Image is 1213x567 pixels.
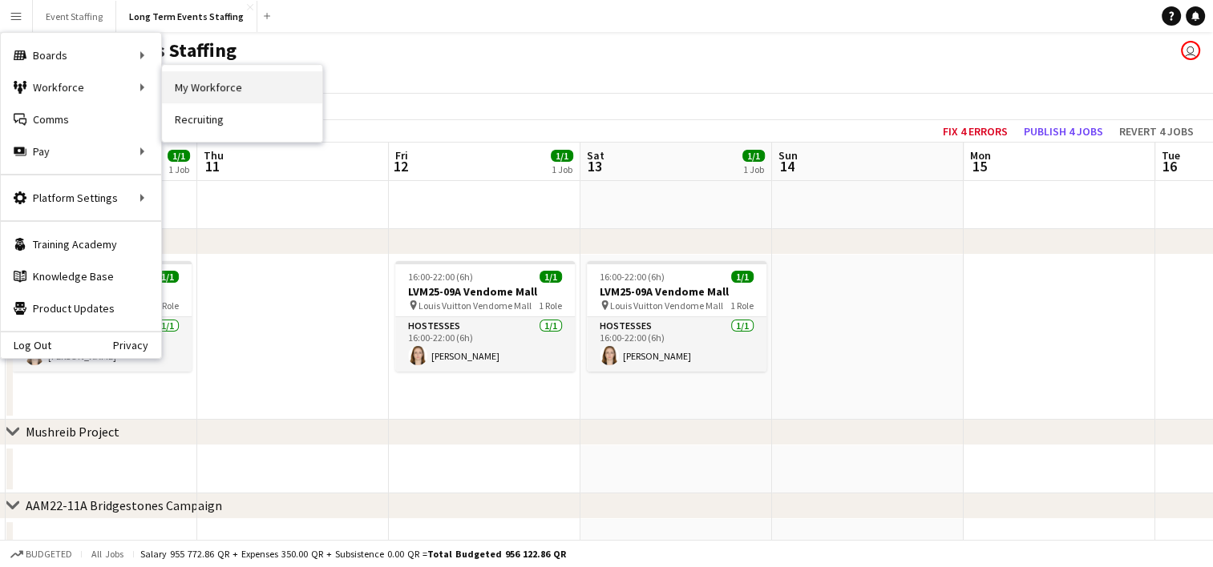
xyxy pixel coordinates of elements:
span: 15 [968,157,991,175]
div: 1 Job [552,163,572,175]
span: Fri [395,148,408,163]
span: 14 [776,157,798,175]
div: Workforce [1,71,161,103]
span: 11 [201,157,224,175]
a: Log Out [1,339,51,352]
span: 1/1 [540,271,562,283]
div: Pay [1,135,161,167]
span: 16:00-22:00 (6h) [600,271,665,283]
span: Louis Vuitton Vendome Mall [418,300,532,312]
app-job-card: 16:00-22:00 (6h)1/1LVM25-09A Vendome Mall Louis Vuitton Vendome Mall1 RoleHostesses1/116:00-22:00... [395,261,575,372]
h3: LVM25-09A Vendome Mall [395,284,575,299]
button: Event Staffing [33,1,116,32]
span: Tue [1162,148,1180,163]
span: 1/1 [156,271,179,283]
span: 12 [393,157,408,175]
button: Fix 4 errors [936,121,1014,142]
a: Recruiting [162,103,322,135]
span: 1/1 [742,150,765,162]
span: Sun [778,148,798,163]
app-card-role: Hostesses1/116:00-22:00 (6h)[PERSON_NAME] [587,317,766,372]
span: 13 [584,157,604,175]
a: My Workforce [162,71,322,103]
app-job-card: 16:00-22:00 (6h)1/1LVM25-09A Vendome Mall Louis Vuitton Vendome Mall1 RoleHostesses1/116:00-22:00... [587,261,766,372]
span: Budgeted [26,549,72,560]
a: Product Updates [1,292,161,324]
app-card-role: Hostesses1/116:00-22:00 (6h)[PERSON_NAME] [395,317,575,372]
button: Publish 4 jobs [1017,121,1110,142]
div: Boards [1,39,161,71]
span: 16 [1159,157,1180,175]
span: Mon [970,148,991,163]
span: 1/1 [731,271,754,283]
span: 1/1 [168,150,190,162]
button: Revert 4 jobs [1113,121,1200,142]
span: Total Budgeted 956 122.86 QR [427,548,566,560]
span: 1 Role [156,300,179,312]
span: 1/1 [551,150,573,162]
span: 1 Role [730,300,754,312]
span: All jobs [88,548,127,560]
h3: LVM25-09A Vendome Mall [587,284,766,299]
div: 1 Job [168,163,189,175]
span: Thu [204,148,224,163]
div: AAM22-11A Bridgestones Campaign [26,497,222,513]
div: Salary 955 772.86 QR + Expenses 350.00 QR + Subsistence 0.00 QR = [140,548,566,560]
span: 1 Role [539,300,562,312]
span: 16:00-22:00 (6h) [408,271,473,283]
a: Privacy [113,339,161,352]
span: Sat [587,148,604,163]
a: Knowledge Base [1,260,161,292]
a: Training Academy [1,228,161,260]
div: 1 Job [743,163,764,175]
button: Budgeted [8,545,75,563]
app-user-avatar: Events Staffing Team [1181,41,1200,60]
a: Comms [1,103,161,135]
div: Platform Settings [1,182,161,214]
span: Louis Vuitton Vendome Mall [610,300,723,312]
div: Mushreib Project [26,424,119,440]
button: Long Term Events Staffing [116,1,257,32]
